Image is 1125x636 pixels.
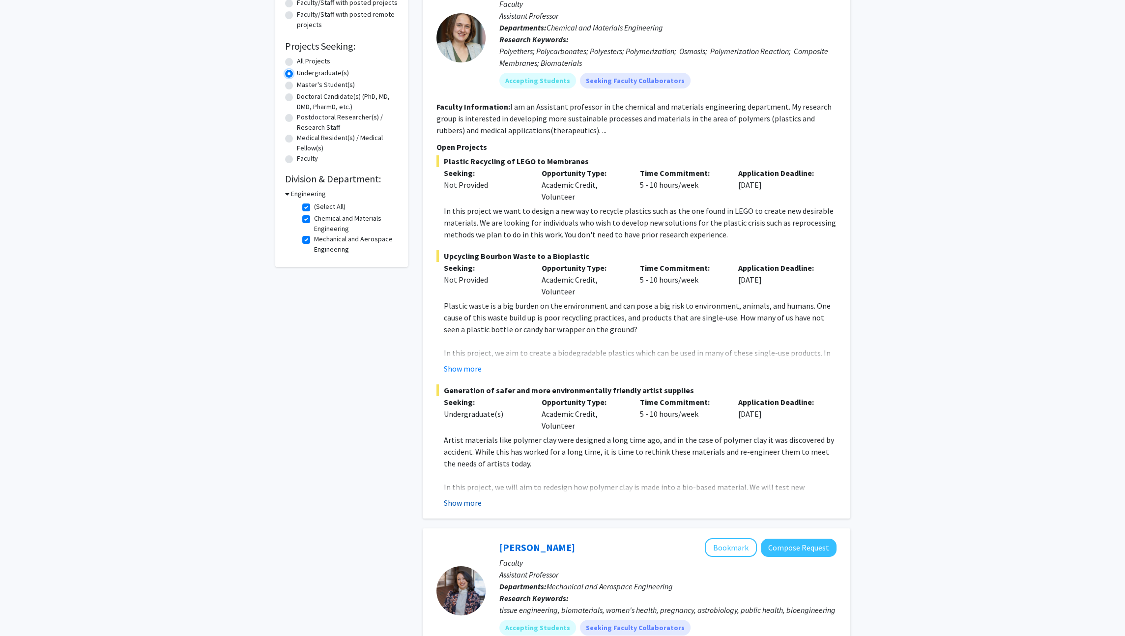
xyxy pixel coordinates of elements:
b: Research Keywords: [499,593,569,603]
span: Chemical and Materials Engineering [547,23,663,32]
div: [DATE] [731,396,829,432]
button: Add Samantha Zambuto to Bookmarks [705,538,757,557]
p: Faculty [499,557,837,569]
span: Generation of safer and more environmentally friendly artist supplies [436,384,837,396]
p: Time Commitment: [640,167,723,179]
div: 5 - 10 hours/week [633,167,731,202]
a: [PERSON_NAME] [499,541,575,553]
label: (Select All) [314,202,346,212]
label: Postdoctoral Researcher(s) / Research Staff [297,112,398,133]
p: Seeking: [444,262,527,274]
label: Faculty [297,153,318,164]
label: All Projects [297,56,330,66]
label: Medical Resident(s) / Medical Fellow(s) [297,133,398,153]
div: tissue engineering, biomaterials, women's health, pregnancy, astrobiology, public health, bioengi... [499,604,837,616]
p: In this project we want to design a new way to recycle plastics such as the one found in LEGO to ... [444,205,837,240]
button: Show more [444,497,482,509]
p: Application Deadline: [738,262,822,274]
p: Time Commitment: [640,262,723,274]
p: Opportunity Type: [542,167,625,179]
div: 5 - 10 hours/week [633,396,731,432]
b: Faculty Information: [436,102,510,112]
div: Polyethers; Polycarbonates; Polyesters; Polymerization; Osmosis; Polymerization Reaction; Composi... [499,45,837,69]
p: Time Commitment: [640,396,723,408]
p: Seeking: [444,167,527,179]
button: Show more [444,363,482,375]
p: Plastic waste is a big burden on the environment and can pose a big risk to environment, animals,... [444,300,837,335]
p: Application Deadline: [738,167,822,179]
div: Not Provided [444,274,527,286]
span: Mechanical and Aerospace Engineering [547,581,673,591]
p: Opportunity Type: [542,262,625,274]
h3: Engineering [291,189,326,199]
div: Undergraduate(s) [444,408,527,420]
p: In this project, we aim to create a biodegradable plastics which can be used in many of these sin... [444,347,837,406]
h2: Projects Seeking: [285,40,398,52]
mat-chip: Seeking Faculty Collaborators [580,620,691,636]
span: Plastic Recycling of LEGO to Membranes [436,155,837,167]
label: Doctoral Candidate(s) (PhD, MD, DMD, PharmD, etc.) [297,91,398,112]
p: Application Deadline: [738,396,822,408]
span: Upcycling Bourbon Waste to a Bioplastic [436,250,837,262]
fg-read-more: I am an Assistant professor in the chemical and materials engineering department. My research gro... [436,102,832,135]
p: Artist materials like polymer clay were designed a long time ago, and in the case of polymer clay... [444,434,837,469]
p: In this project, we will aim to redesign how polymer clay is made into a bio-based material. We w... [444,481,837,528]
label: Mechanical and Aerospace Engineering [314,234,396,255]
div: [DATE] [731,262,829,297]
div: Academic Credit, Volunteer [534,167,633,202]
div: Academic Credit, Volunteer [534,396,633,432]
label: Chemical and Materials Engineering [314,213,396,234]
mat-chip: Accepting Students [499,73,576,88]
button: Compose Request to Samantha Zambuto [761,539,837,557]
iframe: Chat [7,592,42,629]
b: Departments: [499,23,547,32]
div: 5 - 10 hours/week [633,262,731,297]
label: Master's Student(s) [297,80,355,90]
p: Open Projects [436,141,837,153]
div: [DATE] [731,167,829,202]
p: Assistant Professor [499,10,837,22]
h2: Division & Department: [285,173,398,185]
b: Research Keywords: [499,34,569,44]
p: Seeking: [444,396,527,408]
b: Departments: [499,581,547,591]
label: Undergraduate(s) [297,68,349,78]
label: Faculty/Staff with posted remote projects [297,9,398,30]
p: Opportunity Type: [542,396,625,408]
div: Academic Credit, Volunteer [534,262,633,297]
mat-chip: Seeking Faculty Collaborators [580,73,691,88]
p: Assistant Professor [499,569,837,580]
mat-chip: Accepting Students [499,620,576,636]
div: Not Provided [444,179,527,191]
